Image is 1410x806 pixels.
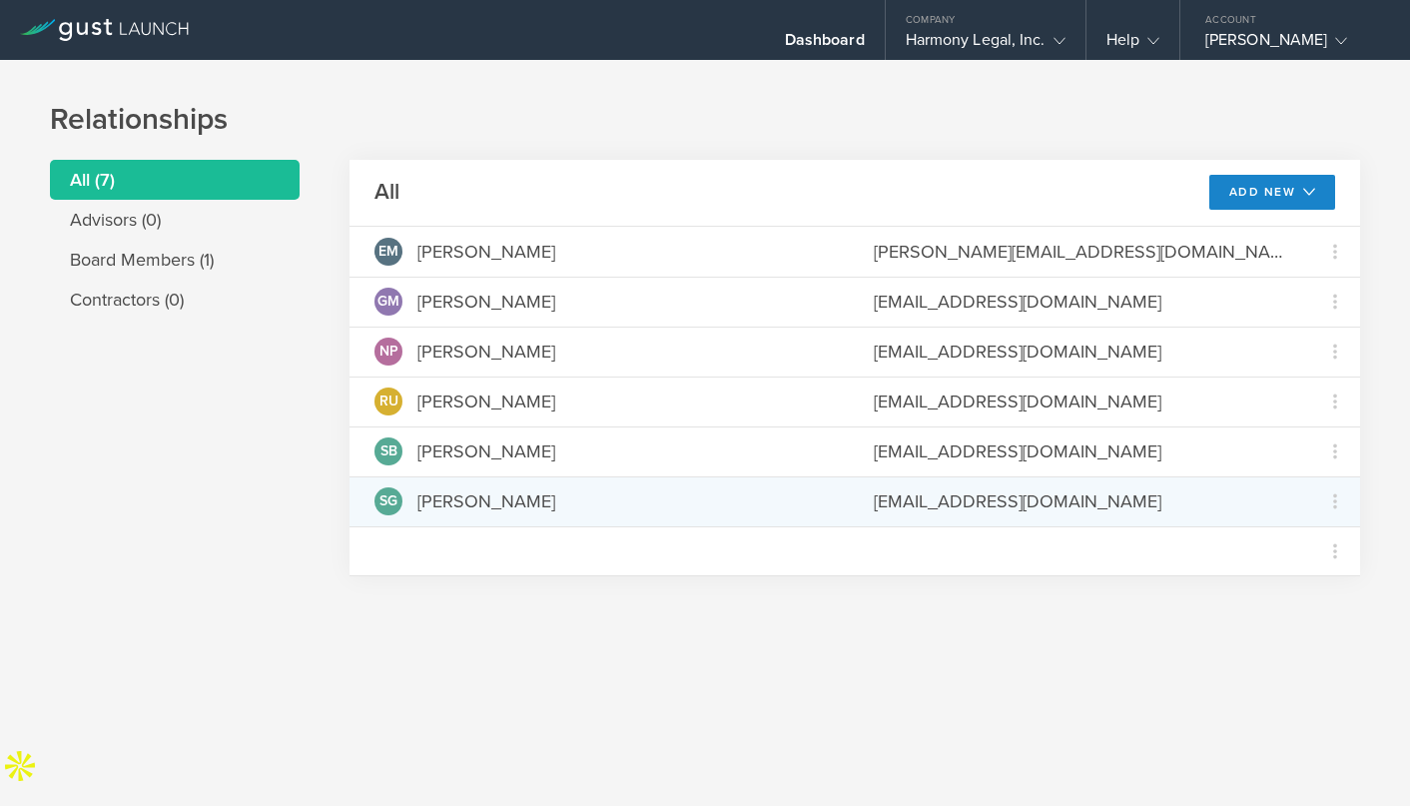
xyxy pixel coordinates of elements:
li: Contractors (0) [50,280,300,320]
div: Dashboard [785,30,865,60]
div: [EMAIL_ADDRESS][DOMAIN_NAME] [874,289,1285,315]
div: [EMAIL_ADDRESS][DOMAIN_NAME] [874,339,1285,365]
span: GM [377,295,399,309]
li: Board Members (1) [50,240,300,280]
span: SB [380,444,397,458]
iframe: Chat Widget [1310,710,1410,806]
span: NP [379,345,398,359]
div: [PERSON_NAME] [417,239,555,265]
div: [PERSON_NAME] [1205,30,1375,60]
li: All (7) [50,160,300,200]
div: [PERSON_NAME] [417,389,555,414]
div: [PERSON_NAME] [417,289,555,315]
span: EM [378,245,398,259]
div: [EMAIL_ADDRESS][DOMAIN_NAME] [874,389,1285,414]
h1: Relationships [50,100,1360,140]
button: Add New [1209,175,1336,210]
div: [PERSON_NAME][EMAIL_ADDRESS][DOMAIN_NAME] [874,239,1285,265]
h2: All [374,178,399,207]
div: Harmony Legal, Inc. [906,30,1065,60]
div: [PERSON_NAME] [417,438,555,464]
span: RU [379,395,398,408]
div: [EMAIL_ADDRESS][DOMAIN_NAME] [874,488,1285,514]
li: Advisors (0) [50,200,300,240]
div: [PERSON_NAME] [417,488,555,514]
span: SG [379,494,397,508]
div: [EMAIL_ADDRESS][DOMAIN_NAME] [874,438,1285,464]
div: [PERSON_NAME] [417,339,555,365]
div: Help [1106,30,1159,60]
